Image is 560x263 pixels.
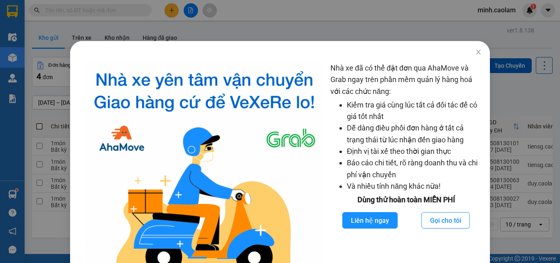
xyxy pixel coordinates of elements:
[351,215,389,226] span: Liên hệ ngay
[421,212,470,229] button: Gọi cho tôi
[347,99,482,123] li: Kiểm tra giá cùng lúc tất cả đối tác để có giá tốt nhất
[475,49,482,55] span: close
[347,181,482,192] li: Và nhiều tính năng khác nữa!
[347,146,482,157] li: Định vị tài xế theo thời gian thực
[342,212,398,229] button: Liên hệ ngay
[430,215,461,226] span: Gọi cho tôi
[330,194,482,206] div: Dùng thử hoàn toàn MIỄN PHÍ
[467,41,490,64] button: Close
[347,122,482,146] li: Dễ dàng điều phối đơn hàng ở tất cả trạng thái từ lúc nhận đến giao hàng
[347,157,482,181] li: Báo cáo chi tiết, rõ ràng doanh thu và chi phí vận chuyển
